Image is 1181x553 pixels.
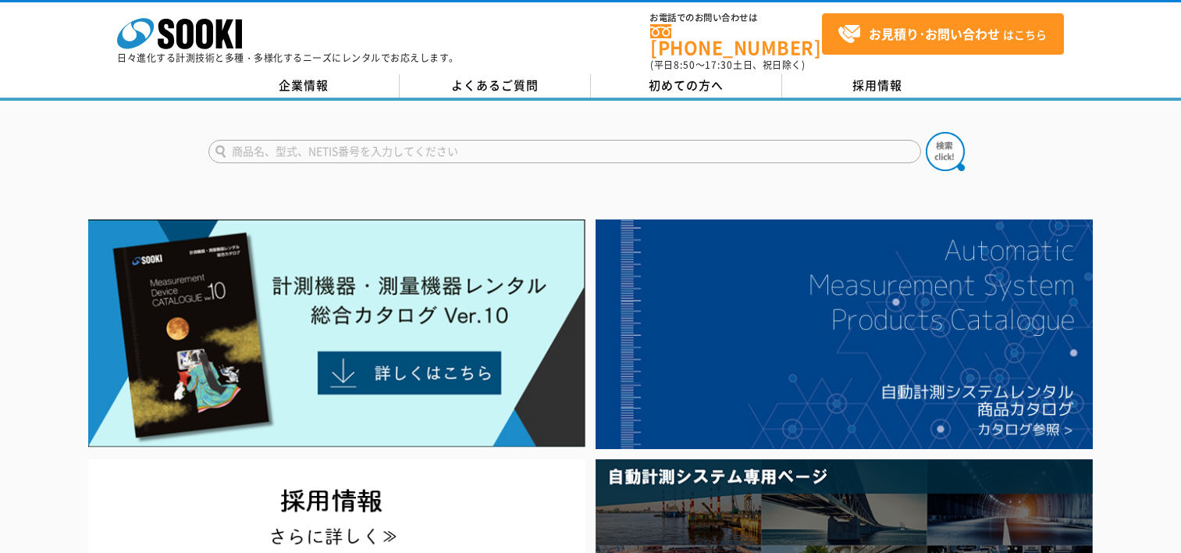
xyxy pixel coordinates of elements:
[650,58,805,72] span: (平日 ～ 土日、祝日除く)
[650,24,822,56] a: [PHONE_NUMBER]
[926,132,965,171] img: btn_search.png
[400,74,591,98] a: よくあるご質問
[705,58,733,72] span: 17:30
[208,74,400,98] a: 企業情報
[591,74,782,98] a: 初めての方へ
[838,23,1047,46] span: はこちら
[88,219,585,448] img: Catalog Ver10
[649,77,724,94] span: 初めての方へ
[208,140,921,163] input: 商品名、型式、NETIS番号を入力してください
[117,53,459,62] p: 日々進化する計測技術と多種・多様化するニーズにレンタルでお応えします。
[674,58,695,72] span: 8:50
[596,219,1093,449] img: 自動計測システムカタログ
[650,13,822,23] span: お電話でのお問い合わせは
[822,13,1064,55] a: お見積り･お問い合わせはこちら
[782,74,973,98] a: 採用情報
[869,24,1000,43] strong: お見積り･お問い合わせ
